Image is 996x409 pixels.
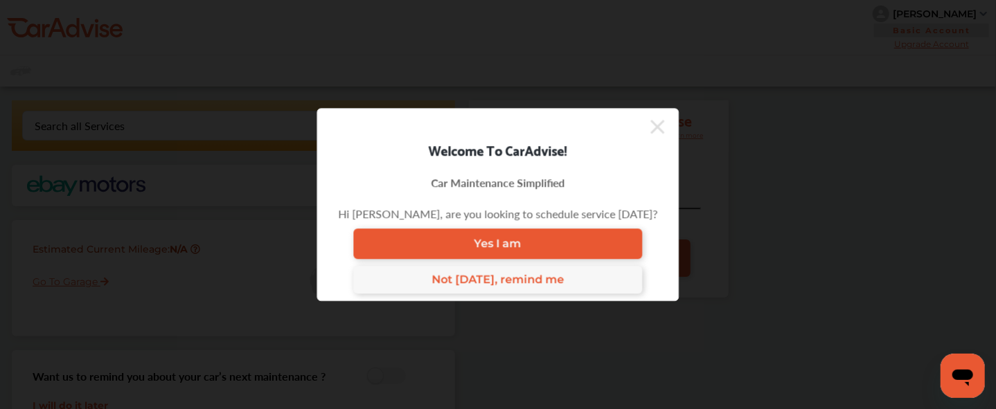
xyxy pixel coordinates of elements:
span: Yes I am [474,237,522,251]
div: Car Maintenance Simplified [432,174,565,190]
iframe: Button to launch messaging window [941,354,985,398]
a: Yes I am [354,228,643,259]
div: Welcome To CarAdvise! [318,138,679,161]
div: Hi [PERSON_NAME], are you looking to schedule service [DATE]? [339,206,658,221]
a: Not [DATE], remind me [354,266,643,293]
span: Not [DATE], remind me [432,273,564,287]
